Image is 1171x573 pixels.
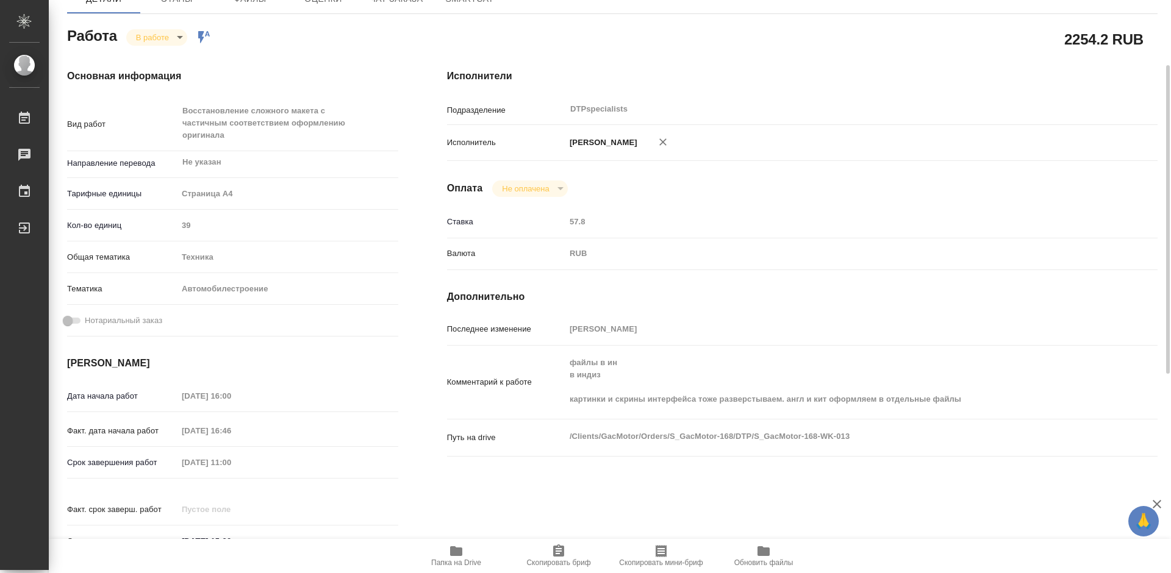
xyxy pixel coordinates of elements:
h4: [PERSON_NAME] [67,356,398,371]
div: Автомобилестроение [177,279,398,299]
div: В работе [126,29,187,46]
p: Тарифные единицы [67,188,177,200]
p: Последнее изменение [447,323,565,335]
p: Вид работ [67,118,177,130]
p: Исполнитель [447,137,565,149]
h4: Основная информация [67,69,398,84]
span: Обновить файлы [734,558,793,567]
input: Пустое поле [565,320,1098,338]
span: Нотариальный заказ [85,315,162,327]
div: RUB [565,243,1098,264]
button: Не оплачена [498,183,553,194]
p: Валюта [447,247,565,260]
p: Общая тематика [67,251,177,263]
button: Удалить исполнителя [650,129,676,155]
span: Скопировать мини-бриф [619,558,703,567]
div: В работе [492,180,567,197]
p: Кол-во единиц [67,219,177,232]
h4: Оплата [447,181,483,196]
div: Страница А4 [177,183,398,204]
p: Срок завершения услуги [67,535,177,547]
p: Факт. срок заверш. работ [67,504,177,516]
p: Срок завершения работ [67,457,177,469]
button: В работе [132,32,173,43]
button: Обновить файлы [712,539,815,573]
p: Направление перевода [67,157,177,169]
span: Папка на Drive [431,558,481,567]
h4: Дополнительно [447,290,1158,304]
textarea: файлы в ин в индиз картинки и скрины интерфейса тоже разверстываем. англ и кит оформляем в отдель... [565,352,1098,410]
h2: Работа [67,24,117,46]
p: Дата начала работ [67,390,177,402]
span: Скопировать бриф [526,558,590,567]
button: Папка на Drive [405,539,507,573]
p: Комментарий к работе [447,376,565,388]
p: Путь на drive [447,432,565,444]
h2: 2254.2 RUB [1064,29,1144,49]
input: Пустое поле [177,387,284,405]
input: Пустое поле [177,216,398,234]
span: 🙏 [1133,508,1154,534]
button: Скопировать мини-бриф [610,539,712,573]
textarea: /Clients/GacMotor/Orders/S_GacMotor-168/DTP/S_GacMotor-168-WK-013 [565,426,1098,447]
p: [PERSON_NAME] [565,137,637,149]
p: Ставка [447,216,565,228]
p: Факт. дата начала работ [67,425,177,437]
button: Скопировать бриф [507,539,610,573]
div: Техника [177,247,398,268]
p: Подразделение [447,104,565,116]
input: Пустое поле [177,500,284,518]
p: Тематика [67,283,177,295]
input: Пустое поле [177,454,284,471]
input: Пустое поле [177,422,284,440]
h4: Исполнители [447,69,1158,84]
input: Пустое поле [565,213,1098,230]
button: 🙏 [1128,506,1159,536]
input: ✎ Введи что-нибудь [177,532,284,550]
